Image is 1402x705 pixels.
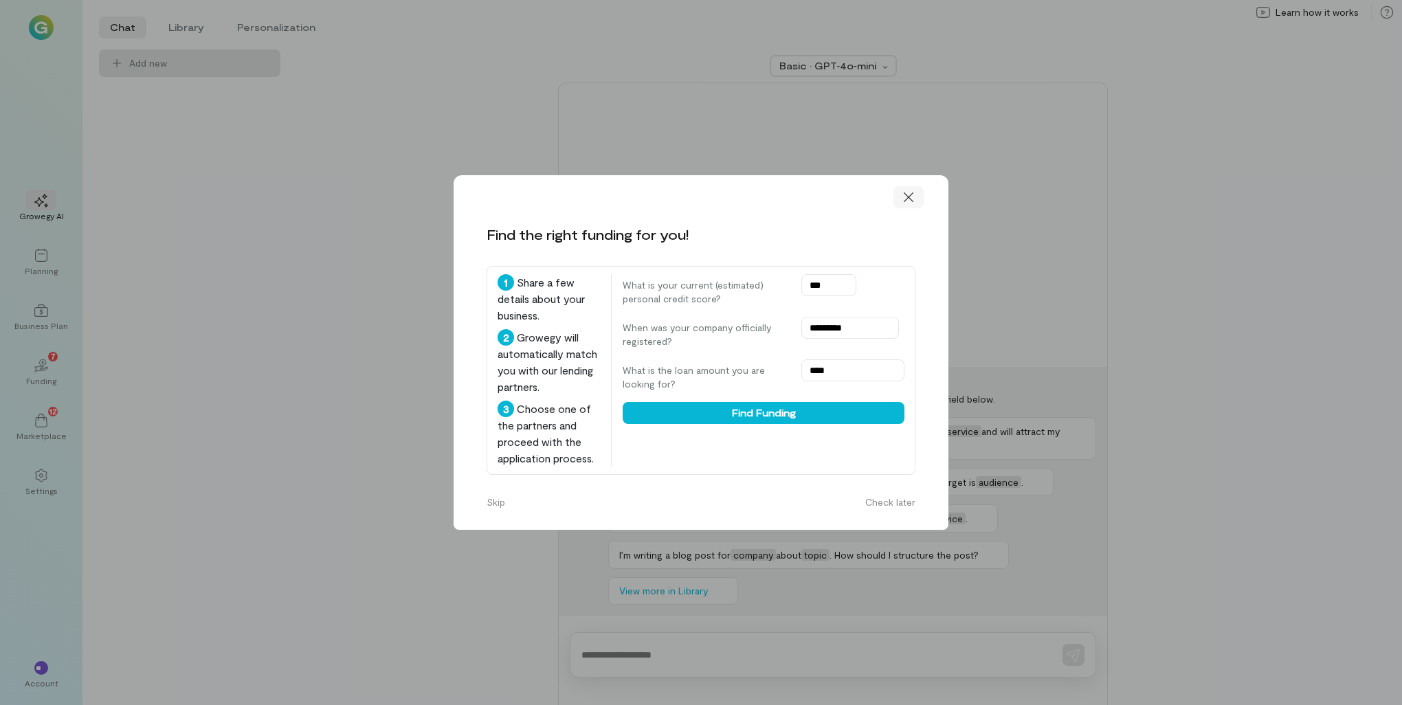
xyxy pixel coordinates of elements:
div: Growegy will automatically match you with our lending partners. [498,329,600,395]
div: Share a few details about your business. [498,274,600,324]
label: When was your company officially registered? [623,321,788,348]
label: What is your current (estimated) personal credit score? [623,278,788,306]
div: 2 [498,329,514,346]
button: Check later [857,491,924,513]
button: Skip [478,491,513,513]
div: Choose one of the partners and proceed with the application process. [498,401,600,467]
button: Find Funding [623,402,904,424]
div: Find the right funding for you! [487,225,689,244]
div: 3 [498,401,514,417]
label: What is the loan amount you are looking for? [623,363,788,391]
div: 1 [498,274,514,291]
